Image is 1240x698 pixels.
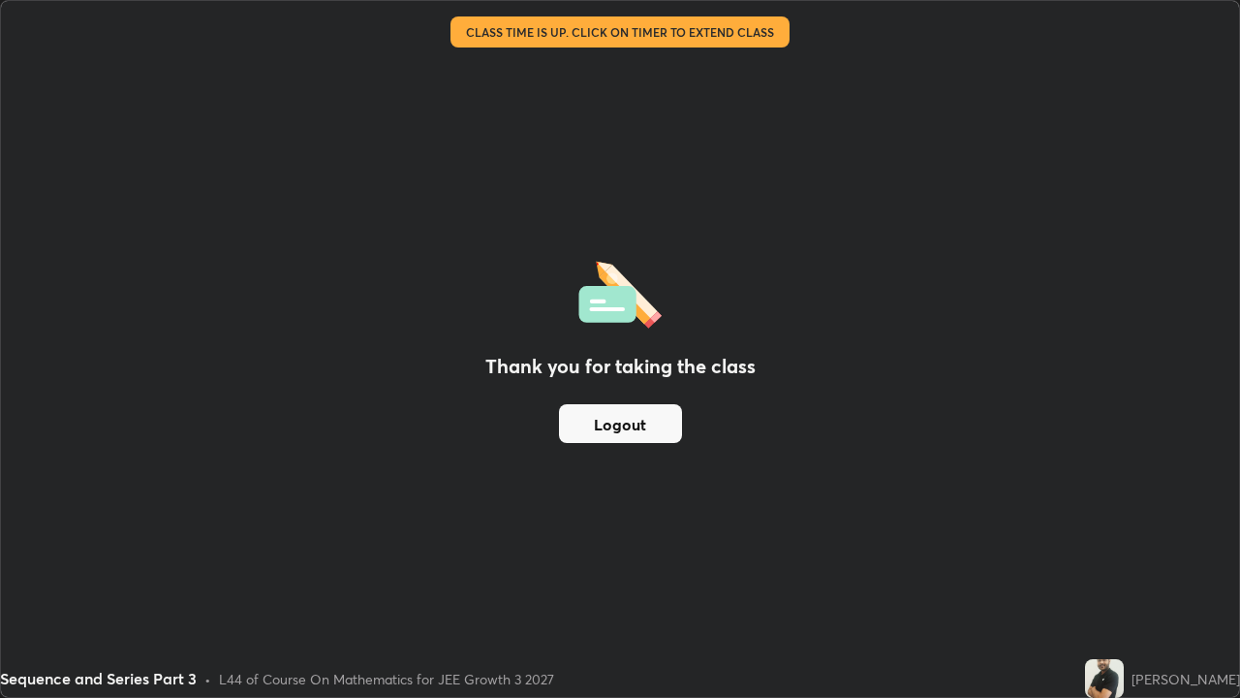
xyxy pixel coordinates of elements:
div: [PERSON_NAME] [1131,669,1240,689]
div: • [204,669,211,689]
img: offlineFeedback.1438e8b3.svg [578,255,662,329]
h2: Thank you for taking the class [485,352,756,381]
button: Logout [559,404,682,443]
img: d3a77f6480ef436aa699e2456eb71494.jpg [1085,659,1124,698]
div: L44 of Course On Mathematics for JEE Growth 3 2027 [219,669,554,689]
